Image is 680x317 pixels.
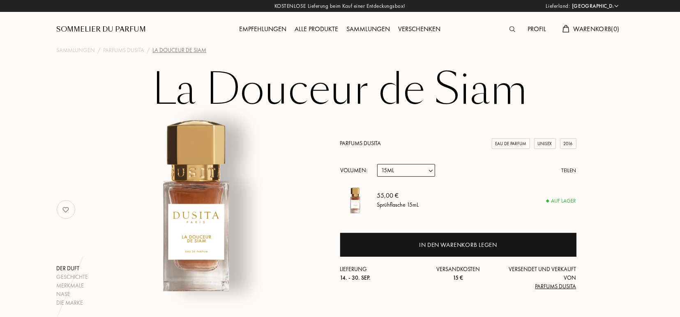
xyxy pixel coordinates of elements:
[235,25,291,33] a: Empfehlungen
[509,26,515,32] img: search_icn.svg
[453,274,463,281] span: 15 €
[377,191,419,201] div: 55,00 €
[135,67,546,112] h1: La Douceur de Siam
[419,240,497,250] div: In den Warenkorb legen
[613,3,620,9] img: arrow_w.png
[377,201,419,210] div: Sprühflasche 15mL
[340,274,371,281] span: 14. - 30. Sep.
[343,24,394,35] div: Sammlungen
[394,24,445,35] div: Verschenken
[534,138,556,149] div: Unisex
[98,46,101,55] div: /
[523,25,550,33] a: Profil
[104,46,145,55] a: Parfums Dusita
[235,24,291,35] div: Empfehlungen
[57,264,88,273] div: Der Duft
[340,185,371,216] img: La Douceur de Siam Parfums Dusita
[562,166,576,175] div: Teilen
[340,139,381,147] a: Parfums Dusita
[340,164,372,177] div: Volumen:
[291,24,343,35] div: Alle Produkte
[57,46,95,55] a: Sammlungen
[57,299,88,307] div: Die Marke
[535,283,576,290] span: Parfums Dusita
[546,197,576,205] div: Auf Lager
[560,138,576,149] div: 2016
[97,104,300,307] img: La Douceur de Siam Parfums Dusita
[291,25,343,33] a: Alle Produkte
[562,25,569,32] img: cart.svg
[574,25,620,33] span: Warenkorb ( 0 )
[546,2,570,10] span: Lieferland:
[492,138,530,149] div: Eau de Parfum
[343,25,394,33] a: Sammlungen
[153,46,207,55] div: La Douceur de Siam
[419,265,498,282] div: Versandkosten
[340,265,419,282] div: Lieferung
[57,25,146,34] a: Sommelier du Parfum
[58,201,74,218] img: no_like_p.png
[57,290,88,299] div: Nase
[57,281,88,290] div: Merkmale
[498,265,576,291] div: Versendet und verkauft von
[57,273,88,281] div: Geschichte
[394,25,445,33] a: Verschenken
[147,46,150,55] div: /
[523,24,550,35] div: Profil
